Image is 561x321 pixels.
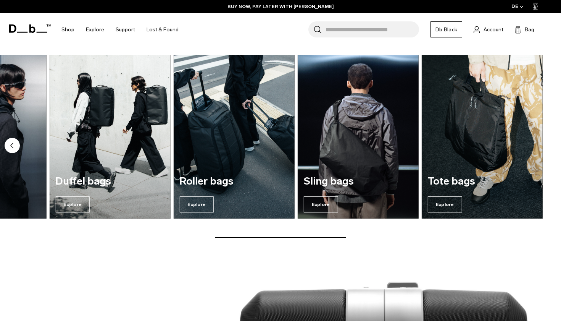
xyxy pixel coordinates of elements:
[49,55,170,219] div: 4 / 7
[56,13,184,46] nav: Main Navigation
[298,55,419,219] a: Sling bags Explore
[484,26,503,34] span: Account
[86,16,104,43] a: Explore
[116,16,135,43] a: Support
[173,55,294,219] a: Roller bags Explore
[55,196,90,212] span: Explore
[515,25,534,34] button: Bag
[422,55,543,219] a: Tote bags Explore
[5,138,20,155] button: Previous slide
[49,55,170,219] a: Duffel bags Explore
[227,3,334,10] a: BUY NOW, PAY LATER WITH [PERSON_NAME]
[428,196,462,212] span: Explore
[147,16,179,43] a: Lost & Found
[55,176,164,187] h3: Duffel bags
[298,55,419,219] div: 6 / 7
[304,176,413,187] h3: Sling bags
[173,55,294,219] div: 5 / 7
[430,21,462,37] a: Db Black
[474,25,503,34] a: Account
[428,176,537,187] h3: Tote bags
[61,16,74,43] a: Shop
[304,196,338,212] span: Explore
[179,176,288,187] h3: Roller bags
[179,196,214,212] span: Explore
[525,26,534,34] span: Bag
[422,55,543,219] div: 7 / 7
